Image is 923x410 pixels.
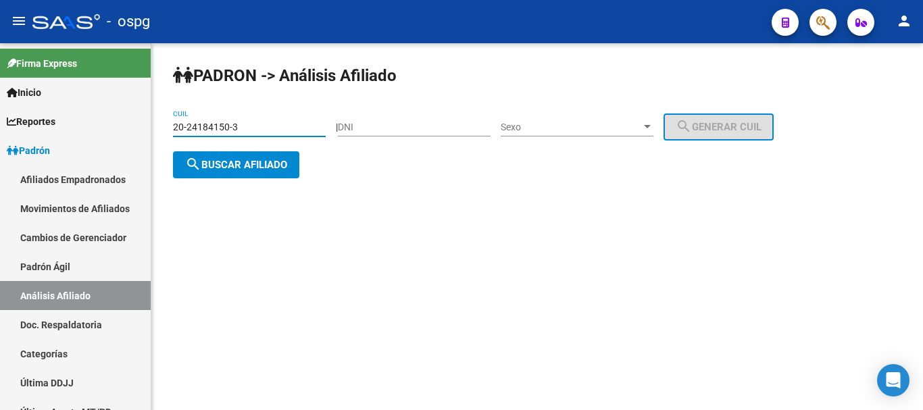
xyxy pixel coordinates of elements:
[185,159,287,171] span: Buscar afiliado
[7,143,50,158] span: Padrón
[336,122,784,132] div: |
[11,13,27,29] mat-icon: menu
[676,118,692,134] mat-icon: search
[7,56,77,71] span: Firma Express
[664,113,774,140] button: Generar CUIL
[501,122,641,133] span: Sexo
[676,121,762,133] span: Generar CUIL
[173,66,397,85] strong: PADRON -> Análisis Afiliado
[185,156,201,172] mat-icon: search
[7,114,55,129] span: Reportes
[7,85,41,100] span: Inicio
[173,151,299,178] button: Buscar afiliado
[877,364,909,396] div: Open Intercom Messenger
[896,13,912,29] mat-icon: person
[107,7,150,36] span: - ospg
